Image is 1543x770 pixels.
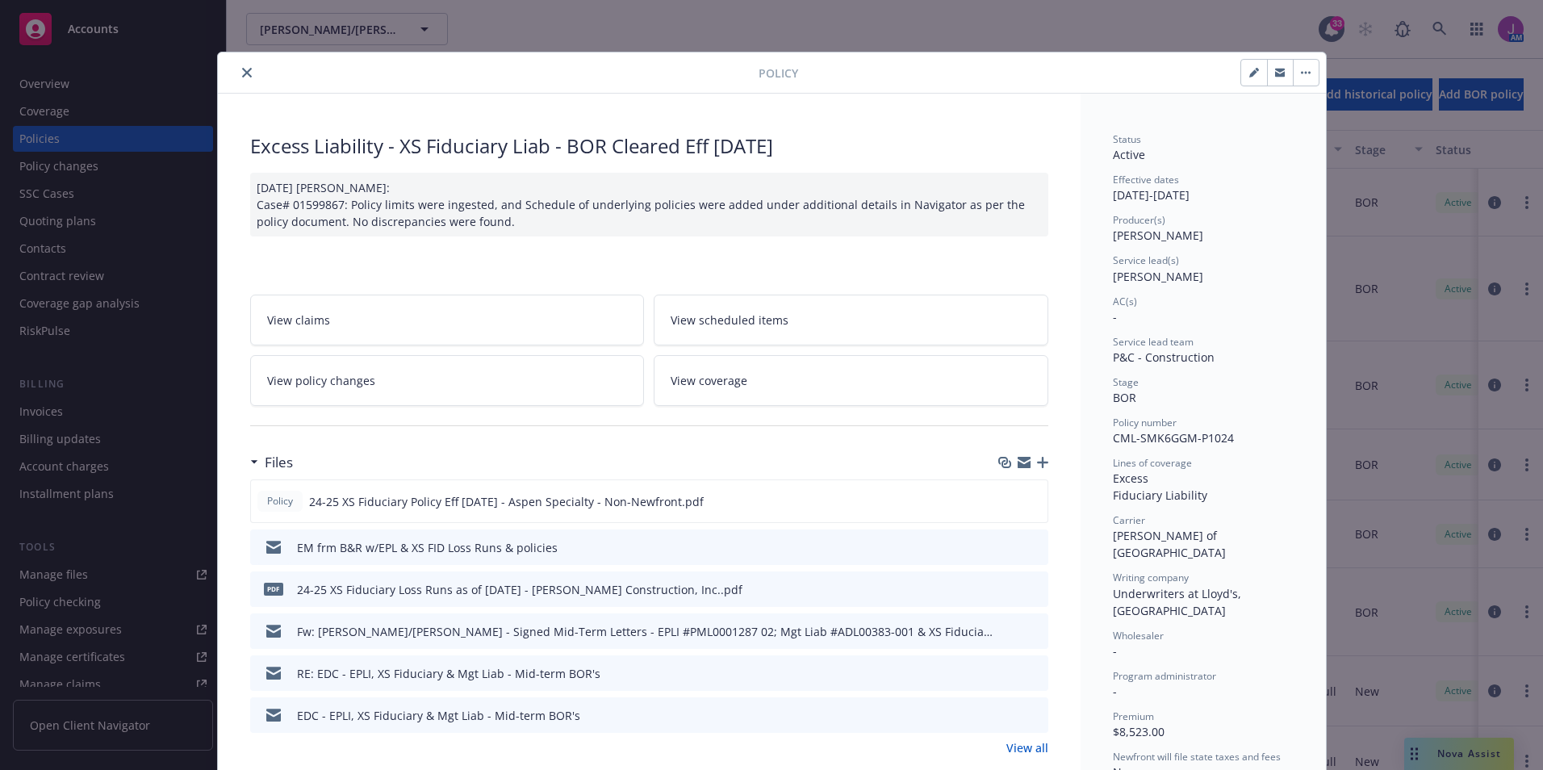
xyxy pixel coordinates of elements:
span: Active [1113,147,1145,162]
div: [DATE] [PERSON_NAME]: Case# 01599867: Policy limits were ingested, and Schedule of underlying pol... [250,173,1048,236]
span: - [1113,309,1117,324]
span: - [1113,684,1117,699]
span: BOR [1113,390,1136,405]
div: RE: EDC - EPLI, XS Fiduciary & Mgt Liab - Mid-term BOR's [297,665,600,682]
span: Wholesaler [1113,629,1164,642]
span: View coverage [671,372,747,389]
span: CML-SMK6GGM-P1024 [1113,430,1234,446]
div: Fw: [PERSON_NAME]/[PERSON_NAME] - Signed Mid-Term Letters - EPLI #PML0001287 02; Mgt Liab #ADL003... [297,623,995,640]
div: EDC - EPLI, XS Fiduciary & Mgt Liab - Mid-term BOR's [297,707,580,724]
a: View all [1006,739,1048,756]
span: 24-25 XS Fiduciary Policy Eff [DATE] - Aspen Specialty - Non-Newfront.pdf [309,493,704,510]
span: Program administrator [1113,669,1216,683]
h3: Files [265,452,293,473]
span: Stage [1113,375,1139,389]
span: P&C - Construction [1113,349,1215,365]
span: - [1113,643,1117,659]
span: Underwriters at Lloyd's, [GEOGRAPHIC_DATA] [1113,586,1244,618]
span: [PERSON_NAME] [1113,269,1203,284]
button: preview file [1027,665,1042,682]
a: View policy changes [250,355,645,406]
span: Premium [1113,709,1154,723]
span: pdf [264,583,283,595]
div: Excess [1113,470,1294,487]
span: Policy [759,65,798,82]
span: View scheduled items [671,312,788,329]
button: download file [1001,665,1014,682]
span: Lines of coverage [1113,456,1192,470]
button: download file [1001,539,1014,556]
span: View policy changes [267,372,375,389]
span: Carrier [1113,513,1145,527]
div: Excess Liability - XS Fiduciary Liab - BOR Cleared Eff [DATE] [250,132,1048,160]
a: View claims [250,295,645,345]
button: preview file [1027,623,1042,640]
span: Service lead team [1113,335,1194,349]
button: download file [1001,623,1014,640]
button: preview file [1027,581,1042,598]
button: close [237,63,257,82]
button: download file [1001,707,1014,724]
div: EM frm B&R w/EPL & XS FID Loss Runs & policies [297,539,558,556]
button: preview file [1027,707,1042,724]
span: [PERSON_NAME] [1113,228,1203,243]
div: Files [250,452,293,473]
button: download file [1001,493,1014,510]
div: 24-25 XS Fiduciary Loss Runs as of [DATE] - [PERSON_NAME] Construction, Inc..pdf [297,581,742,598]
button: preview file [1027,493,1041,510]
span: Status [1113,132,1141,146]
span: [PERSON_NAME] of [GEOGRAPHIC_DATA] [1113,528,1226,560]
span: View claims [267,312,330,329]
span: Policy [264,494,296,508]
span: Newfront will file state taxes and fees [1113,750,1281,764]
a: View scheduled items [654,295,1048,345]
span: Policy number [1113,416,1177,429]
span: AC(s) [1113,295,1137,308]
button: preview file [1027,539,1042,556]
span: Producer(s) [1113,213,1165,227]
a: View coverage [654,355,1048,406]
span: Writing company [1113,571,1189,584]
span: Service lead(s) [1113,253,1179,267]
span: Effective dates [1113,173,1179,186]
div: Fiduciary Liability [1113,487,1294,504]
div: [DATE] - [DATE] [1113,173,1294,203]
button: download file [1001,581,1014,598]
span: $8,523.00 [1113,724,1165,739]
